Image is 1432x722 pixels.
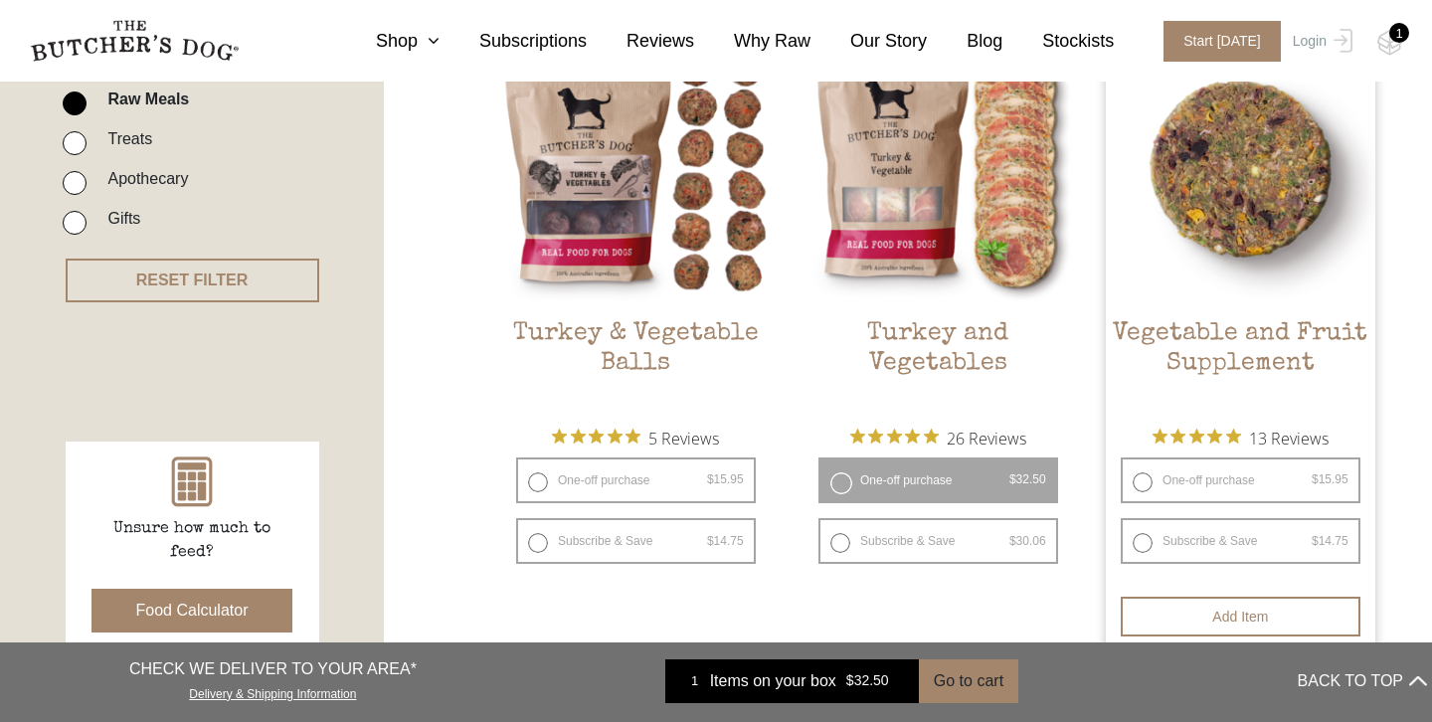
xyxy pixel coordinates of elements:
button: RESET FILTER [66,259,319,302]
label: One-off purchase [1121,457,1360,503]
span: Start [DATE] [1163,21,1281,62]
span: $ [1009,534,1016,548]
div: 1 [1389,23,1409,43]
a: Login [1288,21,1352,62]
button: Rated 4.9 out of 5 stars from 26 reviews. Jump to reviews. [850,423,1026,452]
a: 1 Items on your box $32.50 [665,659,919,703]
button: Rated 5 out of 5 stars from 5 reviews. Jump to reviews. [552,423,719,452]
label: Subscribe & Save [1121,518,1360,564]
span: $ [1312,472,1319,486]
a: Turkey & Vegetable BallsTurkey & Vegetable Balls [501,34,771,413]
bdi: 32.50 [1009,472,1046,486]
span: $ [1312,534,1319,548]
p: Unsure how much to feed? [92,517,291,565]
button: BACK TO TOP [1298,657,1427,705]
label: Treats [97,125,152,152]
button: Add item [1121,597,1360,636]
a: Start [DATE] [1144,21,1288,62]
bdi: 14.75 [1312,534,1348,548]
button: Food Calculator [91,589,293,632]
span: $ [846,673,854,689]
p: CHECK WE DELIVER TO YOUR AREA* [129,657,417,681]
a: Blog [927,28,1002,55]
a: Shop [336,28,440,55]
bdi: 15.95 [1312,472,1348,486]
label: One-off purchase [516,457,756,503]
h2: Turkey and Vegetables [804,319,1073,413]
span: 13 Reviews [1249,423,1329,452]
a: Vegetable and Fruit Supplement [1106,34,1375,413]
a: Our Story [810,28,927,55]
a: Subscriptions [440,28,587,55]
label: One-off purchase [818,457,1058,503]
span: $ [707,534,714,548]
button: Rated 4.9 out of 5 stars from 13 reviews. Jump to reviews. [1153,423,1329,452]
img: Turkey & Vegetable Balls [501,34,771,303]
span: $ [1009,472,1016,486]
label: Subscribe & Save [818,518,1058,564]
bdi: 15.95 [707,472,744,486]
bdi: 14.75 [707,534,744,548]
span: 26 Reviews [947,423,1026,452]
div: 1 [680,671,710,691]
bdi: 30.06 [1009,534,1046,548]
span: $ [707,472,714,486]
label: Apothecary [97,165,188,192]
label: Subscribe & Save [516,518,756,564]
a: Stockists [1002,28,1114,55]
h2: Turkey & Vegetable Balls [501,319,771,413]
bdi: 32.50 [846,673,889,689]
a: Turkey and VegetablesTurkey and Vegetables [804,34,1073,413]
a: Reviews [587,28,694,55]
h2: Vegetable and Fruit Supplement [1106,319,1375,413]
label: Raw Meals [97,86,189,112]
span: 5 Reviews [648,423,719,452]
img: TBD_Cart-Empty.png [1377,30,1402,56]
img: Turkey and Vegetables [804,34,1073,303]
a: Delivery & Shipping Information [189,682,356,701]
span: Items on your box [710,669,836,693]
button: Go to cart [919,659,1018,703]
a: Why Raw [694,28,810,55]
label: Gifts [97,205,140,232]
